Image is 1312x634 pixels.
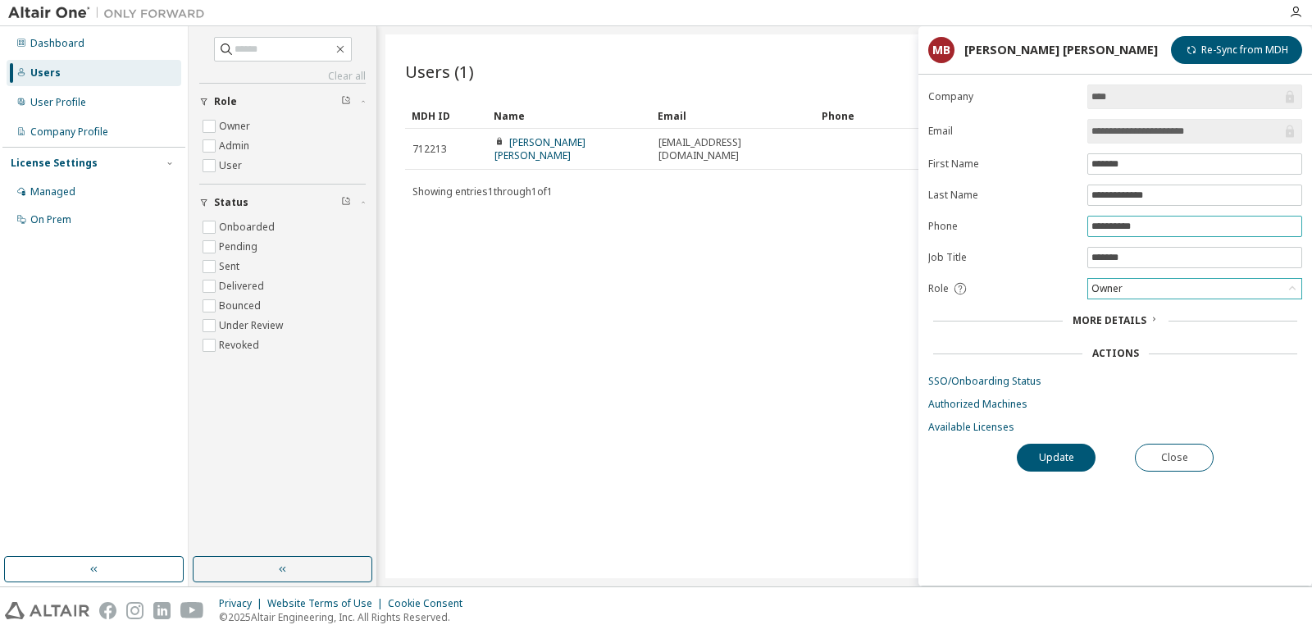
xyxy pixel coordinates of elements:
[219,610,472,624] p: © 2025 Altair Engineering, Inc. All Rights Reserved.
[30,66,61,80] div: Users
[928,157,1077,171] label: First Name
[199,84,366,120] button: Role
[1135,444,1214,472] button: Close
[99,602,116,619] img: facebook.svg
[219,276,267,296] label: Delivered
[494,103,645,129] div: Name
[1092,347,1139,360] div: Actions
[928,37,954,63] div: MB
[267,597,388,610] div: Website Terms of Use
[219,136,253,156] label: Admin
[1089,280,1125,298] div: Owner
[219,116,253,136] label: Owner
[219,257,243,276] label: Sent
[412,103,481,129] div: MDH ID
[11,157,98,170] div: License Settings
[199,185,366,221] button: Status
[219,156,245,176] label: User
[219,237,261,257] label: Pending
[928,421,1302,434] a: Available Licenses
[412,185,553,198] span: Showing entries 1 through 1 of 1
[928,189,1077,202] label: Last Name
[219,296,264,316] label: Bounced
[30,185,75,198] div: Managed
[1088,279,1301,299] div: Owner
[219,217,278,237] label: Onboarded
[8,5,213,21] img: Altair One
[928,90,1077,103] label: Company
[30,213,71,226] div: On Prem
[214,95,237,108] span: Role
[30,96,86,109] div: User Profile
[412,143,447,156] span: 712213
[658,103,809,129] div: Email
[388,597,472,610] div: Cookie Consent
[5,602,89,619] img: altair_logo.svg
[180,602,204,619] img: youtube.svg
[341,95,351,108] span: Clear filter
[928,251,1077,264] label: Job Title
[928,125,1077,138] label: Email
[219,597,267,610] div: Privacy
[1017,444,1096,472] button: Update
[822,103,973,129] div: Phone
[928,220,1077,233] label: Phone
[30,125,108,139] div: Company Profile
[964,43,1158,57] div: [PERSON_NAME] [PERSON_NAME]
[219,335,262,355] label: Revoked
[928,398,1302,411] a: Authorized Machines
[1171,36,1302,64] button: Re-Sync from MDH
[219,316,286,335] label: Under Review
[928,375,1302,388] a: SSO/Onboarding Status
[30,37,84,50] div: Dashboard
[126,602,143,619] img: instagram.svg
[153,602,171,619] img: linkedin.svg
[494,135,585,162] a: [PERSON_NAME] [PERSON_NAME]
[928,282,949,295] span: Role
[199,70,366,83] a: Clear all
[1073,313,1146,327] span: More Details
[214,196,248,209] span: Status
[341,196,351,209] span: Clear filter
[405,60,474,83] span: Users (1)
[658,136,808,162] span: [EMAIL_ADDRESS][DOMAIN_NAME]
